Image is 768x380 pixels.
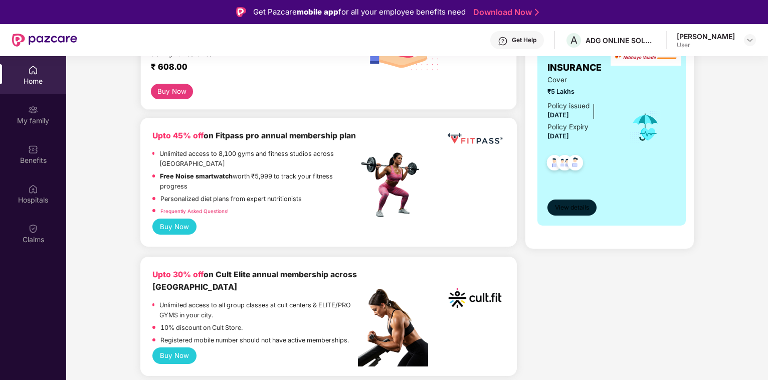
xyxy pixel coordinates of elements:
[512,36,536,44] div: Get Help
[159,149,357,169] p: Unlimited access to 8,100 gyms and fitness studios across [GEOGRAPHIC_DATA]
[160,194,302,204] p: Personalized diet plans from expert nutritionists
[28,105,38,115] img: svg+xml;base64,PHN2ZyB3aWR0aD0iMjAiIGhlaWdodD0iMjAiIHZpZXdCb3g9IjAgMCAyMCAyMCIgZmlsbD0ibm9uZSIgeG...
[28,184,38,194] img: svg+xml;base64,PHN2ZyBpZD0iSG9zcGl0YWxzIiB4bWxucz0iaHR0cDovL3d3dy53My5vcmcvMjAwMC9zdmciIHdpZHRoPS...
[358,289,428,366] img: pc2.png
[547,132,569,140] span: [DATE]
[547,200,597,216] button: View details
[28,144,38,154] img: svg+xml;base64,PHN2ZyBpZD0iQmVuZWZpdHMiIHhtbG5zPSJodHRwOi8vd3d3LnczLm9yZy8yMDAwL3N2ZyIgd2lkdGg9Ij...
[159,300,357,320] p: Unlimited access to all group classes at cult centers & ELITE/PRO GYMS in your city.
[542,152,567,176] img: svg+xml;base64,PHN2ZyB4bWxucz0iaHR0cDovL3d3dy53My5vcmcvMjAwMC9zdmciIHdpZHRoPSI0OC45NDMiIGhlaWdodD...
[12,34,77,47] img: New Pazcare Logo
[160,208,229,214] a: Frequently Asked Questions!
[446,269,504,327] img: cult.png
[358,150,428,220] img: fpp.png
[570,34,578,46] span: A
[297,7,338,17] strong: mobile app
[152,219,197,235] button: Buy Now
[586,36,656,45] div: ADG ONLINE SOLUTIONS PRIVATE LIMITED
[152,270,204,279] b: Upto 30% off
[152,131,204,140] b: Upto 45% off
[152,270,357,292] b: on Cult Elite annual membership across [GEOGRAPHIC_DATA]
[547,101,590,111] div: Policy issued
[563,152,588,176] img: svg+xml;base64,PHN2ZyB4bWxucz0iaHR0cDovL3d3dy53My5vcmcvMjAwMC9zdmciIHdpZHRoPSI0OC45NDMiIGhlaWdodD...
[535,7,539,18] img: Stroke
[498,36,508,46] img: svg+xml;base64,PHN2ZyBpZD0iSGVscC0zMngzMiIgeG1sbnM9Imh0dHA6Ly93d3cudzMub3JnLzIwMDAvc3ZnIiB3aWR0aD...
[629,110,662,143] img: icon
[547,75,616,85] span: Cover
[152,131,356,140] b: on Fitpass pro annual membership plan
[160,171,357,192] p: worth ₹5,999 to track your fitness progress
[473,7,536,18] a: Download Now
[555,203,589,213] span: View details
[151,84,194,99] button: Buy Now
[28,224,38,234] img: svg+xml;base64,PHN2ZyBpZD0iQ2xhaW0iIHhtbG5zPSJodHRwOi8vd3d3LnczLm9yZy8yMDAwL3N2ZyIgd2lkdGg9IjIwIi...
[160,172,233,180] strong: Free Noise smartwatch
[446,130,504,148] img: fppp.png
[547,87,616,97] span: ₹5 Lakhs
[160,323,243,333] p: 10% discount on Cult Store.
[253,6,466,18] div: Get Pazcare for all your employee benefits need
[236,7,246,17] img: Logo
[547,122,589,132] div: Policy Expiry
[552,152,577,176] img: svg+xml;base64,PHN2ZyB4bWxucz0iaHR0cDovL3d3dy53My5vcmcvMjAwMC9zdmciIHdpZHRoPSI0OC45MTUiIGhlaWdodD...
[152,347,197,363] button: Buy Now
[677,41,735,49] div: User
[547,111,569,119] span: [DATE]
[160,335,349,345] p: Registered mobile number should not have active memberships.
[151,62,348,74] div: ₹ 608.00
[746,36,754,44] img: svg+xml;base64,PHN2ZyBpZD0iRHJvcGRvd24tMzJ4MzIiIHhtbG5zPSJodHRwOi8vd3d3LnczLm9yZy8yMDAwL3N2ZyIgd2...
[677,32,735,41] div: [PERSON_NAME]
[28,65,38,75] img: svg+xml;base64,PHN2ZyBpZD0iSG9tZSIgeG1sbnM9Imh0dHA6Ly93d3cudzMub3JnLzIwMDAvc3ZnIiB3aWR0aD0iMjAiIG...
